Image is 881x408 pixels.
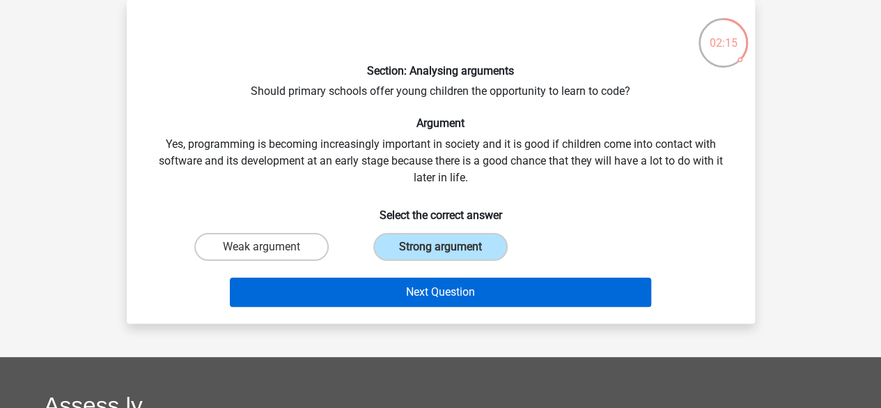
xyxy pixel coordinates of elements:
[373,233,508,261] label: Strong argument
[149,64,733,77] h6: Section: Analysing arguments
[149,197,733,222] h6: Select the correct answer
[697,17,749,52] div: 02:15
[149,116,733,130] h6: Argument
[194,233,329,261] label: Weak argument
[132,11,749,312] div: Should primary schools offer young children the opportunity to learn to code? Yes, programming is...
[230,278,651,307] button: Next Question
